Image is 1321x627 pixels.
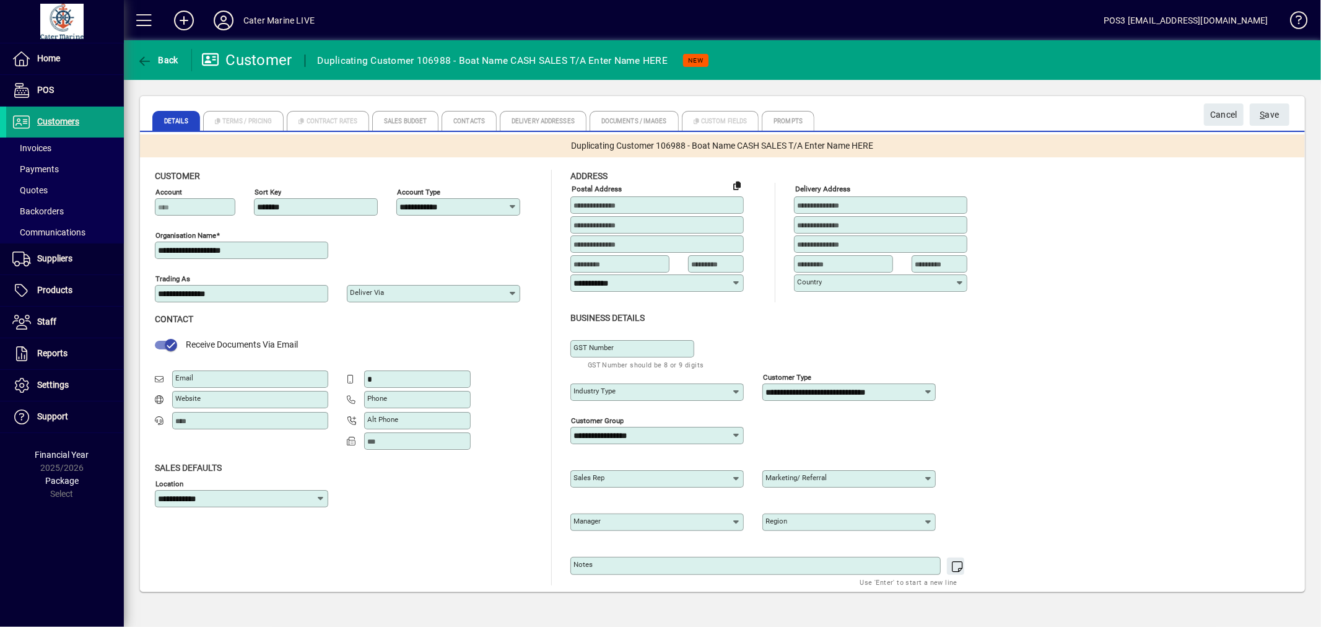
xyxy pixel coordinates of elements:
[155,463,222,473] span: Sales defaults
[6,243,124,274] a: Suppliers
[573,343,614,352] mat-label: GST Number
[6,307,124,338] a: Staff
[12,185,48,195] span: Quotes
[727,175,747,195] button: Copy to Delivery address
[1250,103,1289,126] button: Save
[6,201,124,222] a: Backorders
[155,231,216,240] mat-label: Organisation name
[6,75,124,106] a: POS
[175,394,201,403] mat-label: Website
[45,476,79,486] span: Package
[367,415,398,424] mat-label: Alt Phone
[37,411,68,421] span: Support
[1204,103,1244,126] button: Cancel
[797,278,822,286] mat-label: Country
[37,285,72,295] span: Products
[124,49,192,71] app-page-header-button: Back
[573,517,601,525] mat-label: Manager
[1104,11,1268,30] div: POS3 [EMAIL_ADDRESS][DOMAIN_NAME]
[255,188,281,196] mat-label: Sort key
[155,314,193,324] span: Contact
[155,479,183,488] mat-label: Location
[243,11,315,30] div: Cater Marine LIVE
[35,450,89,460] span: Financial Year
[37,253,72,263] span: Suppliers
[155,188,182,196] mat-label: Account
[134,49,181,71] button: Back
[6,222,124,243] a: Communications
[186,340,298,349] span: Receive Documents Via Email
[6,370,124,401] a: Settings
[37,85,54,95] span: POS
[204,9,243,32] button: Profile
[1260,105,1280,125] span: ave
[588,357,704,372] mat-hint: GST Number should be 8 or 9 digits
[137,55,178,65] span: Back
[573,560,593,569] mat-label: Notes
[12,227,85,237] span: Communications
[350,288,384,297] mat-label: Deliver via
[570,171,608,181] span: Address
[6,159,124,180] a: Payments
[688,56,704,64] span: NEW
[37,53,60,63] span: Home
[12,143,51,153] span: Invoices
[573,387,616,395] mat-label: Industry type
[37,348,68,358] span: Reports
[318,51,668,71] div: Duplicating Customer 106988 - Boat Name CASH SALES T/A Enter Name HERE
[37,317,56,327] span: Staff
[1281,2,1306,43] a: Knowledge Base
[6,180,124,201] a: Quotes
[6,138,124,159] a: Invoices
[1260,110,1265,120] span: S
[201,50,292,70] div: Customer
[12,206,64,216] span: Backorders
[1210,105,1237,125] span: Cancel
[164,9,204,32] button: Add
[571,416,624,424] mat-label: Customer group
[6,43,124,74] a: Home
[367,394,387,403] mat-label: Phone
[37,380,69,390] span: Settings
[570,313,645,323] span: Business details
[6,401,124,432] a: Support
[397,188,440,196] mat-label: Account Type
[763,372,811,381] mat-label: Customer type
[12,164,59,174] span: Payments
[765,473,827,482] mat-label: Marketing/ Referral
[765,517,787,525] mat-label: Region
[860,575,957,589] mat-hint: Use 'Enter' to start a new line
[37,116,79,126] span: Customers
[155,274,190,283] mat-label: Trading as
[572,139,874,152] span: Duplicating Customer 106988 - Boat Name CASH SALES T/A Enter Name HERE
[6,338,124,369] a: Reports
[155,171,200,181] span: Customer
[6,275,124,306] a: Products
[573,473,604,482] mat-label: Sales rep
[175,374,193,382] mat-label: Email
